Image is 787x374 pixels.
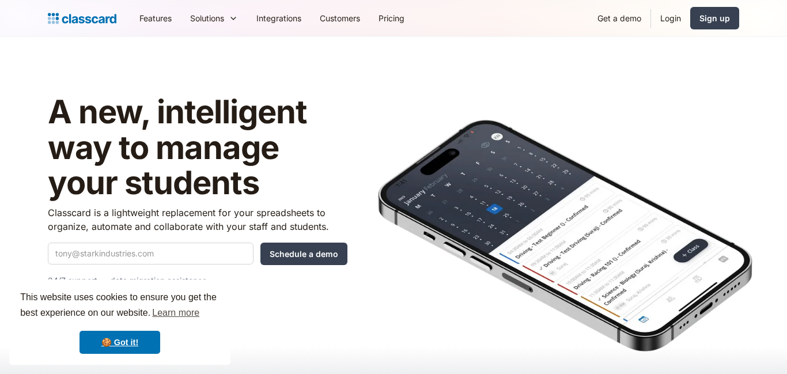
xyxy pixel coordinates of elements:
[20,290,220,322] span: This website uses cookies to ensure you get the best experience on our website.
[48,243,347,265] form: Quick Demo Form
[311,5,369,31] a: Customers
[260,243,347,265] input: Schedule a demo
[80,331,160,354] a: dismiss cookie message
[150,304,201,322] a: learn more about cookies
[48,10,116,27] a: Logo
[651,5,690,31] a: Login
[690,7,739,29] a: Sign up
[699,12,730,24] div: Sign up
[588,5,650,31] a: Get a demo
[48,206,347,233] p: Classcard is a lightweight replacement for your spreadsheets to organize, automate and collaborat...
[48,243,253,265] input: tony@starkindustries.com
[181,5,247,31] div: Solutions
[48,274,347,288] p: 24/7 support — data migration assistance.
[9,279,230,365] div: cookieconsent
[130,5,181,31] a: Features
[190,12,224,24] div: Solutions
[369,5,414,31] a: Pricing
[247,5,311,31] a: Integrations
[48,95,347,201] h1: A new, intelligent way to manage your students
